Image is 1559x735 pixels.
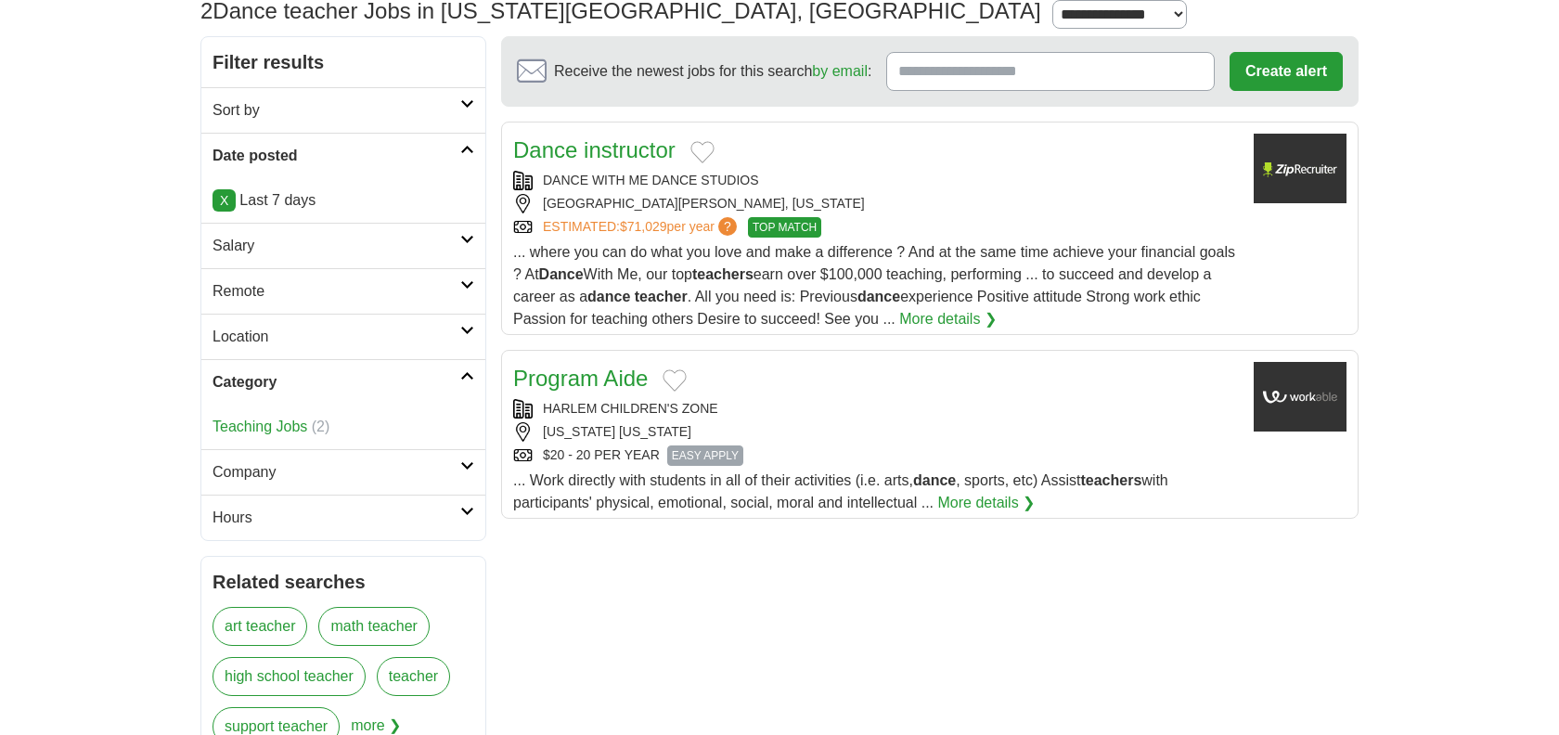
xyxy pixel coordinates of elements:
h2: Remote [213,280,460,303]
a: ESTIMATED:$71,029per year? [543,217,741,238]
div: [GEOGRAPHIC_DATA][PERSON_NAME], [US_STATE] [513,194,1239,213]
p: Last 7 days [213,189,474,212]
strong: Dance [539,266,584,282]
strong: teachers [1080,472,1141,488]
a: More details ❯ [938,492,1036,514]
a: Dance instructor [513,137,676,162]
strong: dance [857,289,900,304]
span: EASY APPLY [667,445,743,466]
h2: Hours [213,507,460,529]
a: by email [812,63,868,79]
button: Create alert [1230,52,1343,91]
strong: teacher [635,289,688,304]
a: math teacher [318,607,429,646]
span: ... where you can do what you love and make a difference ? And at the same time achieve your fina... [513,244,1235,327]
h2: Salary [213,235,460,257]
h2: Related searches [213,568,474,596]
a: X [213,189,236,212]
a: Salary [201,223,485,268]
div: DANCE WITH ME DANCE STUDIOS [513,171,1239,190]
span: TOP MATCH [748,217,821,238]
span: $71,029 [620,219,667,234]
span: Receive the newest jobs for this search : [554,60,871,83]
div: $20 - 20 PER YEAR [513,445,1239,466]
a: More details ❯ [899,308,997,330]
a: art teacher [213,607,307,646]
a: Company [201,449,485,495]
h2: Category [213,371,460,393]
a: Date posted [201,133,485,178]
a: Category [201,359,485,405]
img: Company logo [1254,134,1346,203]
a: Sort by [201,87,485,133]
img: Harlem Children's Zone Promise Academy logo [1254,362,1346,432]
a: Location [201,314,485,359]
a: teacher [377,657,450,696]
a: Remote [201,268,485,314]
h2: Date posted [213,145,460,167]
a: HARLEM CHILDREN'S ZONE [543,401,718,416]
button: Add to favorite jobs [663,369,687,392]
strong: dance [913,472,956,488]
h2: Location [213,326,460,348]
a: Program Aide [513,366,648,391]
span: ? [718,217,737,236]
strong: teachers [692,266,754,282]
a: high school teacher [213,657,366,696]
h2: Filter results [201,37,485,87]
h2: Sort by [213,99,460,122]
span: ... Work directly with students in all of their activities (i.e. arts, , sports, etc) Assist with... [513,472,1168,510]
div: [US_STATE] [US_STATE] [513,422,1239,442]
a: Hours [201,495,485,540]
h2: Company [213,461,460,484]
span: (2) [312,419,330,434]
a: Teaching Jobs [213,419,307,434]
button: Add to favorite jobs [690,141,715,163]
strong: dance [587,289,630,304]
